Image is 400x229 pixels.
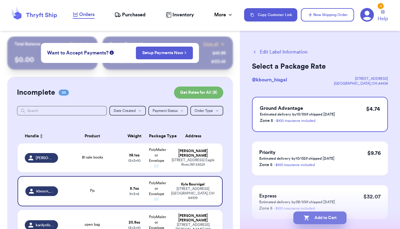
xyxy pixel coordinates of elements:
button: Order Type [190,106,223,116]
div: 3 [378,3,384,9]
span: Express [259,194,276,198]
span: Zone 5 [259,206,273,211]
p: Recent Payments [110,41,143,47]
a: Payout [70,41,90,47]
div: [PERSON_NAME] [PERSON_NAME] [171,214,215,223]
button: Add to Cart [293,211,347,224]
div: [STREET_ADDRESS] [334,76,388,81]
div: $ 45.99 [212,50,226,56]
span: open bag [85,223,100,226]
span: Pjs [90,189,95,192]
div: [STREET_ADDRESS] Eagle River , WI 54521 [171,158,215,167]
a: View all [203,41,226,47]
span: Inventory [173,11,194,18]
span: Zone 5 [259,163,273,167]
th: Weight [123,129,145,143]
button: Edit Label Information [252,48,308,56]
button: Setup Payments Now [136,47,193,59]
a: Orders [73,11,95,19]
a: Purchased [115,11,146,18]
span: $1 sale books [82,155,103,159]
span: kbourn_hisgal [36,189,54,194]
div: [PERSON_NAME] [PERSON_NAME] [171,149,215,158]
p: Estimated delivery by 09/30 if shipped [DATE] [259,200,335,204]
a: - $100 insurance included [274,119,315,123]
div: Kyla Bournigal [171,182,215,187]
a: Setup Payments Now [142,50,187,56]
span: karilynfoley [36,223,54,227]
span: Orders [79,11,95,18]
span: View all [203,41,218,47]
span: 13 x 3 x 10 [128,159,140,162]
p: Estimated delivery by 10/03 if shipped [DATE] [260,112,335,117]
span: PolyMailer or Envelope ✉️ [149,181,166,201]
span: Ground Advantage [260,106,303,111]
span: Want to Accept Payments? [47,49,108,57]
h2: Select a Package Rate [252,62,388,71]
button: New Shipping Order [301,8,354,21]
span: @ kbourn_hisgal [252,77,287,82]
span: Order Type [195,109,213,113]
th: Package Type [145,129,167,143]
p: $ 9.76 [367,149,381,157]
span: Purchased [122,11,146,18]
span: Payment Status [153,109,178,113]
button: Sort ascending [39,132,44,140]
p: $ 4.74 [366,105,380,113]
span: Help [378,15,388,22]
button: Get Rates for All (9) [174,87,223,99]
th: Product [62,129,123,143]
span: [PERSON_NAME].0327 [36,155,54,160]
a: Help [378,10,388,22]
th: Address [167,129,223,143]
p: Total Balance [15,41,40,47]
div: [STREET_ADDRESS] [GEOGRAPHIC_DATA] , OH 44109 [171,187,215,200]
strong: 38.1 oz [129,153,140,157]
p: $ 32.07 [363,192,381,201]
button: Date Created [109,106,146,116]
span: Zone 5 [260,119,273,123]
input: Search [17,106,107,116]
strong: 5.7 oz [130,187,139,190]
div: [GEOGRAPHIC_DATA] , OH , 44109 [334,81,388,86]
span: 9 x 3 x 6 [129,192,139,196]
span: Payout [70,41,83,47]
span: 09 [59,90,69,96]
div: More [214,11,233,18]
button: Payment Status [148,106,188,116]
a: - $100 insurance included [274,163,315,167]
button: Copy Customer Link [244,8,297,21]
span: PolyMailer or Envelope ✉️ [149,148,166,168]
strong: 20.9 oz [129,221,140,224]
span: Priority [259,150,276,155]
a: Inventory [166,11,194,18]
h2: Incomplete [17,88,55,97]
div: $ 123.45 [211,59,226,65]
a: 3 [360,8,374,22]
span: Handle [25,133,39,139]
span: Date Created [114,109,136,113]
p: Estimated delivery by 10/02 if shipped [DATE] [259,156,334,161]
p: $ 0.00 [15,55,90,65]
